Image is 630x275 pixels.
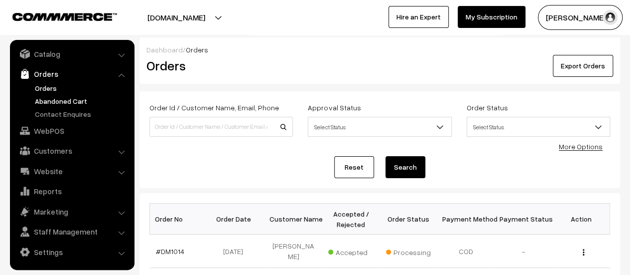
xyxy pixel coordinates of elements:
[12,13,117,20] img: COMMMERCE
[186,45,208,54] span: Orders
[603,10,618,25] img: user
[559,142,603,151] a: More Options
[583,249,584,256] img: Menu
[265,204,323,235] th: Customer Name
[207,235,265,268] td: [DATE]
[385,156,425,178] button: Search
[495,204,553,235] th: Payment Status
[308,117,451,137] span: Select Status
[467,102,508,113] label: Order Status
[149,117,293,137] input: Order Id / Customer Name / Customer Email / Customer Phone
[12,142,131,160] a: Customers
[146,45,183,54] a: Dashboard
[322,204,380,235] th: Accepted / Rejected
[12,182,131,200] a: Reports
[32,83,131,93] a: Orders
[386,245,436,258] span: Processing
[146,44,613,55] div: /
[12,223,131,241] a: Staff Management
[437,235,495,268] td: COD
[308,102,361,113] label: Approval Status
[12,203,131,221] a: Marketing
[380,204,438,235] th: Order Status
[437,204,495,235] th: Payment Method
[265,235,323,268] td: [PERSON_NAME]
[308,118,451,136] span: Select Status
[32,109,131,119] a: Contact Enquires
[12,162,131,180] a: Website
[553,55,613,77] button: Export Orders
[328,245,378,258] span: Accepted
[334,156,374,178] a: Reset
[12,122,131,140] a: WebPOS
[552,204,610,235] th: Action
[156,247,184,256] a: #DM1014
[12,65,131,83] a: Orders
[32,96,131,106] a: Abandoned Cart
[149,102,279,113] label: Order Id / Customer Name, Email, Phone
[12,45,131,63] a: Catalog
[388,6,449,28] a: Hire an Expert
[12,243,131,261] a: Settings
[150,204,208,235] th: Order No
[495,235,553,268] td: -
[146,58,292,73] h2: Orders
[12,10,100,22] a: COMMMERCE
[458,6,525,28] a: My Subscription
[538,5,623,30] button: [PERSON_NAME]
[467,118,610,136] span: Select Status
[467,117,610,137] span: Select Status
[207,204,265,235] th: Order Date
[113,5,240,30] button: [DOMAIN_NAME]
